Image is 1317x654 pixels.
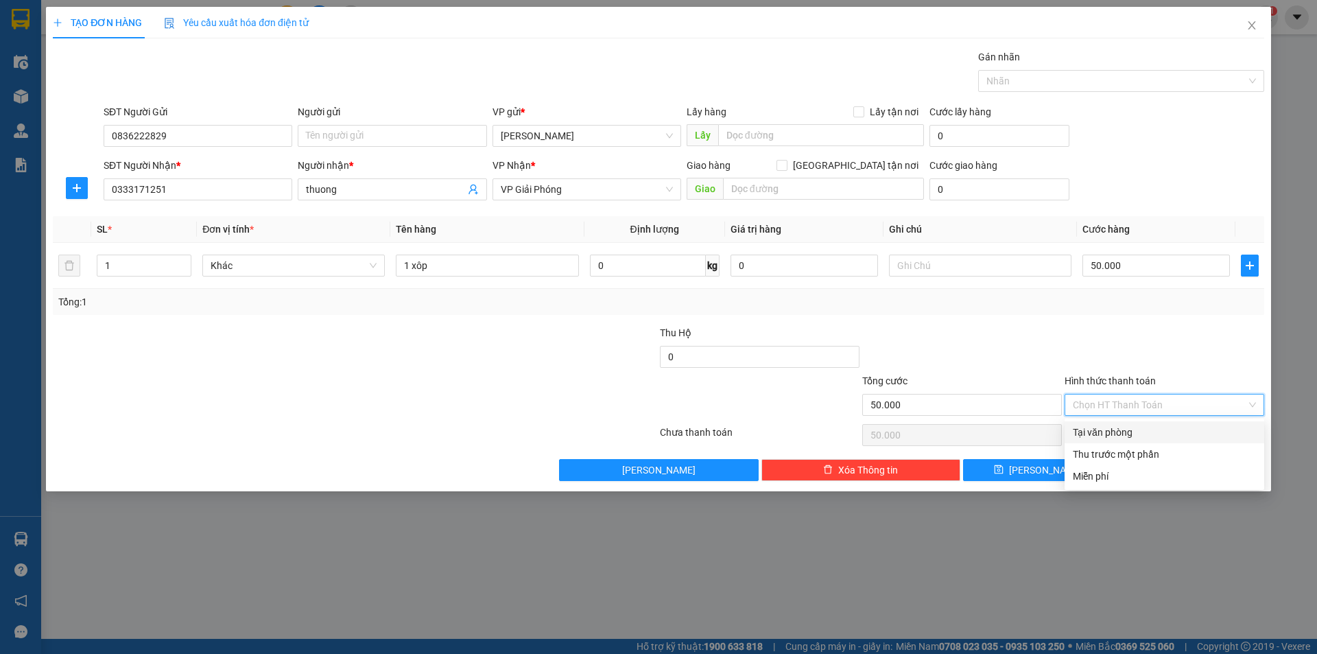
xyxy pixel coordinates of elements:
[862,375,907,386] span: Tổng cước
[1065,375,1156,386] label: Hình thức thanh toán
[687,106,726,117] span: Lấy hàng
[622,463,696,478] span: [PERSON_NAME]
[731,224,781,235] span: Giá trị hàng
[396,224,436,235] span: Tên hàng
[864,104,924,119] span: Lấy tận nơi
[493,104,681,119] div: VP gửi
[97,224,108,235] span: SL
[559,459,759,481] button: [PERSON_NAME]
[723,178,924,200] input: Dọc đường
[787,158,924,173] span: [GEOGRAPHIC_DATA] tận nơi
[501,126,673,146] span: Hoàng Sơn
[468,184,479,195] span: user-add
[687,178,723,200] span: Giao
[687,160,731,171] span: Giao hàng
[66,177,88,199] button: plus
[1242,260,1258,271] span: plus
[493,160,531,171] span: VP Nhận
[1073,469,1256,484] div: Miễn phí
[706,255,720,277] span: kg
[58,294,508,310] div: Tổng: 1
[164,18,175,29] img: icon
[718,124,924,146] input: Dọc đường
[823,465,833,476] span: delete
[660,327,691,338] span: Thu Hộ
[1082,224,1130,235] span: Cước hàng
[68,58,112,73] span: SĐT XE
[45,11,139,56] strong: CHUYỂN PHÁT NHANH ĐÔNG LÝ
[1246,20,1257,31] span: close
[298,158,486,173] div: Người nhận
[1241,255,1259,277] button: plus
[978,51,1020,62] label: Gán nhãn
[1009,463,1082,478] span: [PERSON_NAME]
[104,158,292,173] div: SĐT Người Nhận
[731,255,878,277] input: 0
[630,224,679,235] span: Định lượng
[929,125,1069,147] input: Cước lấy hàng
[687,124,718,146] span: Lấy
[164,17,309,28] span: Yêu cầu xuất hóa đơn điện tử
[7,40,37,88] img: logo
[889,255,1071,277] input: Ghi Chú
[146,56,226,70] span: HS1310250011
[55,75,130,105] strong: PHIẾU BIÊN NHẬN
[1233,7,1271,45] button: Close
[929,106,991,117] label: Cước lấy hàng
[929,178,1069,200] input: Cước giao hàng
[396,255,578,277] input: VD: Bàn, Ghế
[761,459,961,481] button: deleteXóa Thông tin
[963,459,1112,481] button: save[PERSON_NAME]
[1073,425,1256,440] div: Tại văn phòng
[211,255,377,276] span: Khác
[67,183,87,194] span: plus
[929,160,997,171] label: Cước giao hàng
[53,17,142,28] span: TẠO ĐƠN HÀNG
[883,216,1077,243] th: Ghi chú
[298,104,486,119] div: Người gửi
[1073,447,1256,462] div: Thu trước một phần
[501,179,673,200] span: VP Giải Phóng
[994,465,1004,476] span: save
[838,463,898,478] span: Xóa Thông tin
[658,425,861,449] div: Chưa thanh toán
[104,104,292,119] div: SĐT Người Gửi
[58,255,80,277] button: delete
[202,224,254,235] span: Đơn vị tính
[53,18,62,27] span: plus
